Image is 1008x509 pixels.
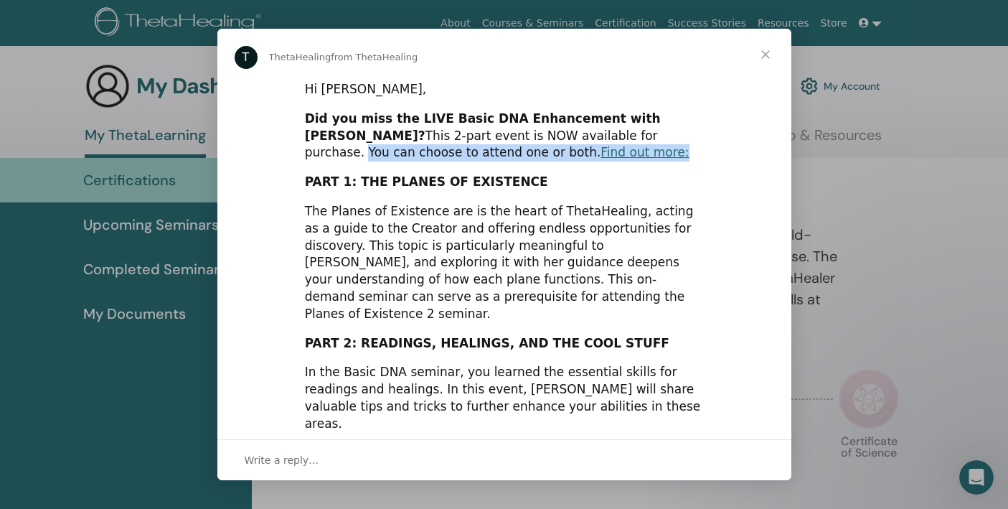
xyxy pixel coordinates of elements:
b: Did you miss the LIVE Basic DNA Enhancement with [PERSON_NAME]? [305,111,661,143]
div: Hi [PERSON_NAME], [305,81,704,98]
b: PART 2: READINGS, HEALINGS, AND THE COOL STUFF [305,336,669,350]
div: Open conversation and reply [217,439,791,480]
span: from ThetaHealing [331,52,418,62]
span: Write a reply… [245,451,319,470]
div: In the Basic DNA seminar, you learned the essential skills for readings and healings. In this eve... [305,364,704,432]
div: Profile image for ThetaHealing [235,46,258,69]
div: The Planes of Existence are is the heart of ThetaHealing, acting as a guide to the Creator and of... [305,203,704,323]
b: PART 1: THE PLANES OF EXISTENCE [305,174,548,189]
div: This 2-part event is NOW available for purchase. You can choose to attend one or both. [305,111,704,162]
span: ThetaHealing [269,52,331,62]
a: Find out more: [600,145,689,159]
span: Close [740,29,791,80]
